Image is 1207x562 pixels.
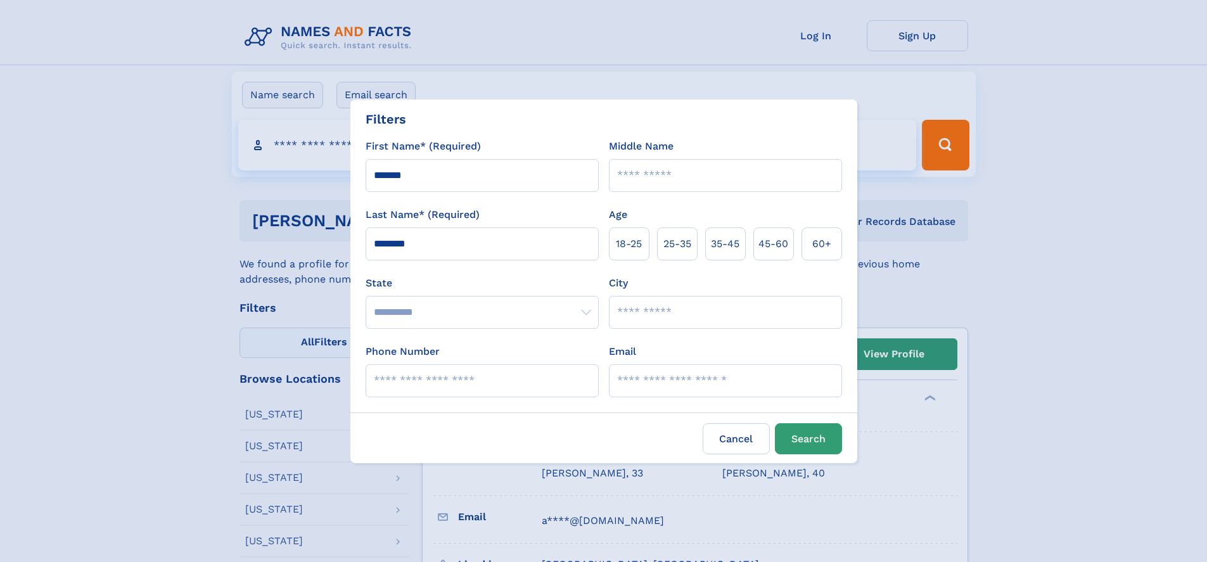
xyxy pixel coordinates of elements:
[711,236,739,252] span: 35‑45
[366,276,599,291] label: State
[366,344,440,359] label: Phone Number
[775,423,842,454] button: Search
[609,344,636,359] label: Email
[366,110,406,129] div: Filters
[366,139,481,154] label: First Name* (Required)
[812,236,831,252] span: 60+
[366,207,480,222] label: Last Name* (Required)
[758,236,788,252] span: 45‑60
[703,423,770,454] label: Cancel
[609,276,628,291] label: City
[609,207,627,222] label: Age
[609,139,674,154] label: Middle Name
[616,236,642,252] span: 18‑25
[663,236,691,252] span: 25‑35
